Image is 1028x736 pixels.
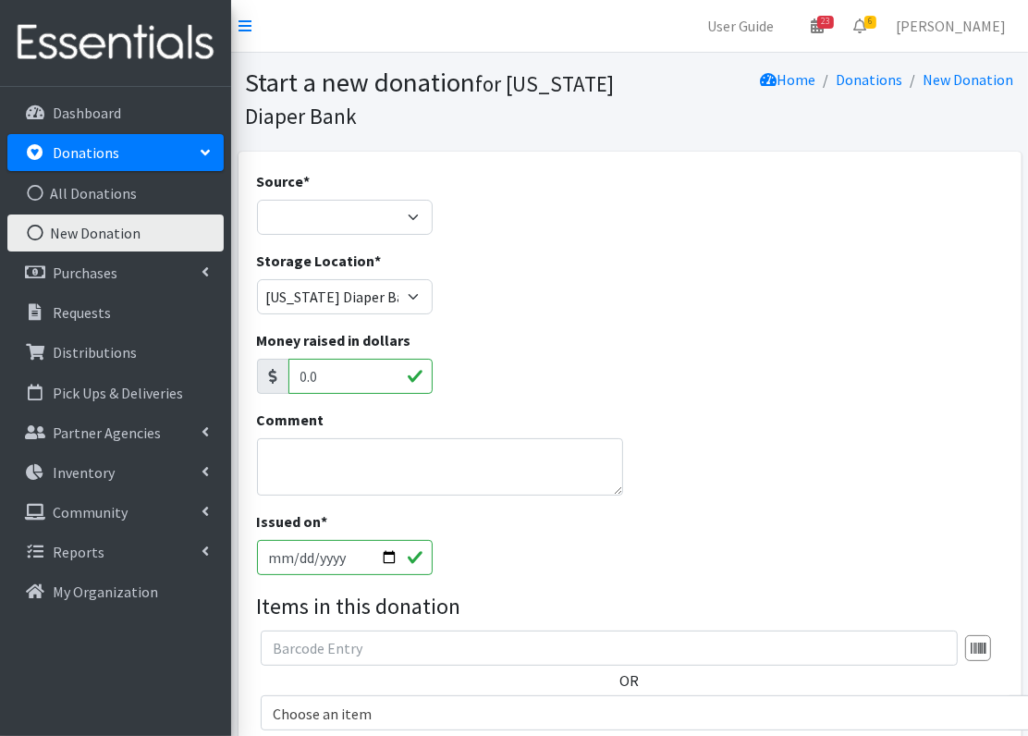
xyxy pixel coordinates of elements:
[53,303,111,322] p: Requests
[322,512,328,531] abbr: required
[7,573,224,610] a: My Organization
[7,294,224,331] a: Requests
[261,631,958,666] input: Barcode Entry
[761,70,816,89] a: Home
[620,669,640,692] label: OR
[7,254,224,291] a: Purchases
[7,414,224,451] a: Partner Agencies
[53,264,117,282] p: Purchases
[246,67,623,130] h1: Start a new donation
[53,583,158,601] p: My Organization
[53,104,121,122] p: Dashboard
[7,374,224,411] a: Pick Ups & Deliveries
[53,543,104,561] p: Reports
[7,12,224,74] img: HumanEssentials
[7,94,224,131] a: Dashboard
[53,423,161,442] p: Partner Agencies
[257,510,328,533] label: Issued on
[304,172,311,190] abbr: required
[7,454,224,491] a: Inventory
[257,170,311,192] label: Source
[864,16,876,29] span: 6
[7,334,224,371] a: Distributions
[375,251,382,270] abbr: required
[838,7,881,44] a: 6
[257,590,1003,623] legend: Items in this donation
[53,143,119,162] p: Donations
[257,409,324,431] label: Comment
[246,70,615,129] small: for [US_STATE] Diaper Bank
[837,70,903,89] a: Donations
[7,534,224,570] a: Reports
[924,70,1014,89] a: New Donation
[7,494,224,531] a: Community
[7,134,224,171] a: Donations
[257,250,382,272] label: Storage Location
[692,7,789,44] a: User Guide
[817,16,834,29] span: 23
[53,343,137,362] p: Distributions
[7,175,224,212] a: All Donations
[53,384,183,402] p: Pick Ups & Deliveries
[881,7,1021,44] a: [PERSON_NAME]
[53,503,128,521] p: Community
[7,215,224,251] a: New Donation
[53,463,115,482] p: Inventory
[257,329,411,351] label: Money raised in dollars
[796,7,838,44] a: 23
